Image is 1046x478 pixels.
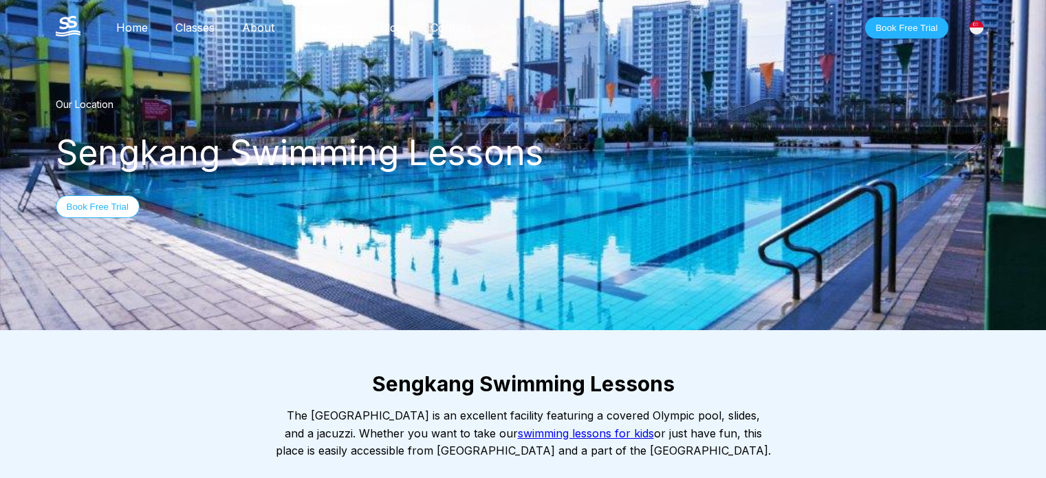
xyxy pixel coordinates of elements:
[962,13,991,42] div: [GEOGRAPHIC_DATA]
[102,21,162,34] a: Home
[228,21,288,34] a: About
[56,16,80,36] img: The Swim Starter Logo
[865,17,948,39] button: Book Free Trial
[56,132,991,173] div: Sengkang Swimming Lessons
[417,21,485,34] a: Contact
[56,98,991,110] div: Our Location
[970,21,983,34] img: Singapore
[56,195,140,218] button: Book Free Trial
[288,21,366,34] a: Locations
[162,21,228,34] a: Classes
[28,371,1018,396] h2: Sengkang Swimming Lessons
[276,407,771,460] div: The [GEOGRAPHIC_DATA] is an excellent facility featuring a covered Olympic pool, slides, and a ja...
[518,426,654,440] a: swimming lessons for kids
[366,21,417,34] a: Blog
